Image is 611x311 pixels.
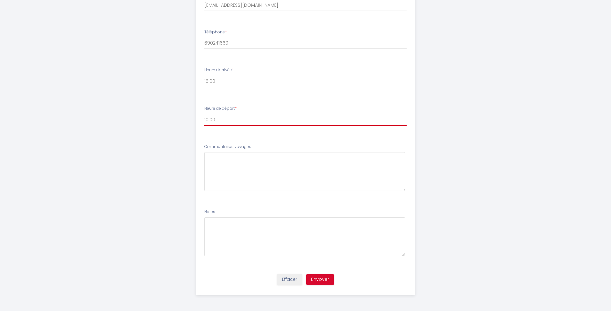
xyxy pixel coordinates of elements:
button: Envoyer [306,274,334,285]
label: Heure de départ [204,106,237,112]
label: Commentaires voyageur [204,144,253,150]
label: Téléphone [204,29,227,35]
button: Effacer [277,274,302,285]
label: Notes [204,209,215,215]
label: Heure d'arrivée [204,67,234,73]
